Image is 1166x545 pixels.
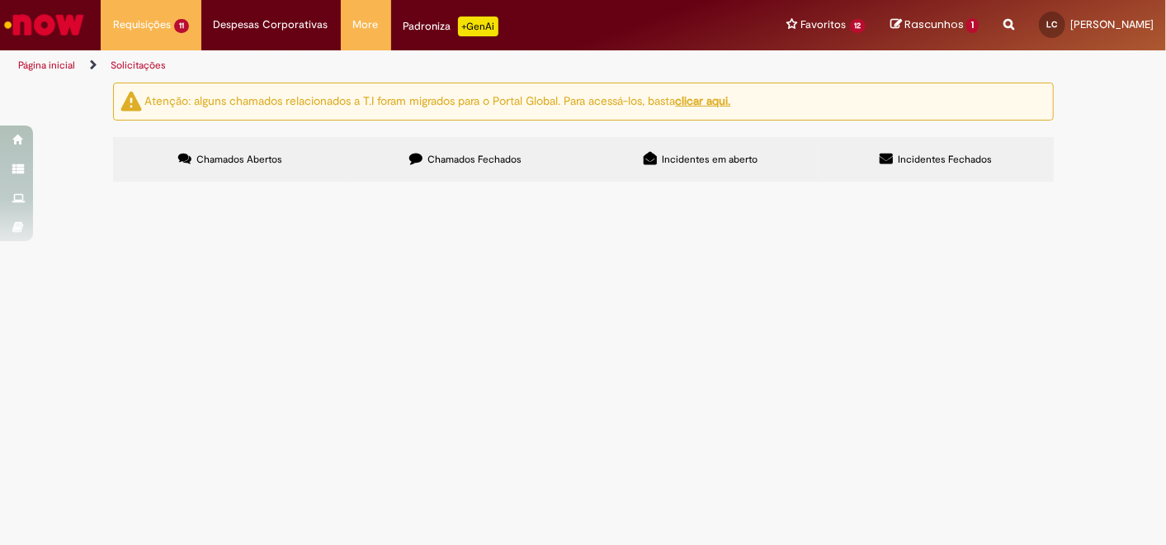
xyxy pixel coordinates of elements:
p: +GenAi [458,17,498,36]
span: 1 [966,18,979,33]
span: Chamados Fechados [427,153,522,166]
div: Padroniza [404,17,498,36]
ul: Trilhas de página [12,50,765,81]
a: Página inicial [18,59,75,72]
span: More [353,17,379,33]
span: Requisições [113,17,171,33]
img: ServiceNow [2,8,87,41]
a: Rascunhos [890,17,979,33]
span: Despesas Corporativas [214,17,328,33]
span: 12 [850,19,866,33]
span: [PERSON_NAME] [1070,17,1154,31]
ng-bind-html: Atenção: alguns chamados relacionados a T.I foram migrados para o Portal Global. Para acessá-los,... [145,93,731,108]
span: Incidentes em aberto [662,153,758,166]
span: Incidentes Fechados [898,153,992,166]
span: 11 [174,19,189,33]
span: Favoritos [801,17,847,33]
span: Chamados Abertos [196,153,282,166]
a: Solicitações [111,59,166,72]
span: LC [1047,19,1058,30]
span: Rascunhos [904,17,964,32]
a: clicar aqui. [676,93,731,108]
